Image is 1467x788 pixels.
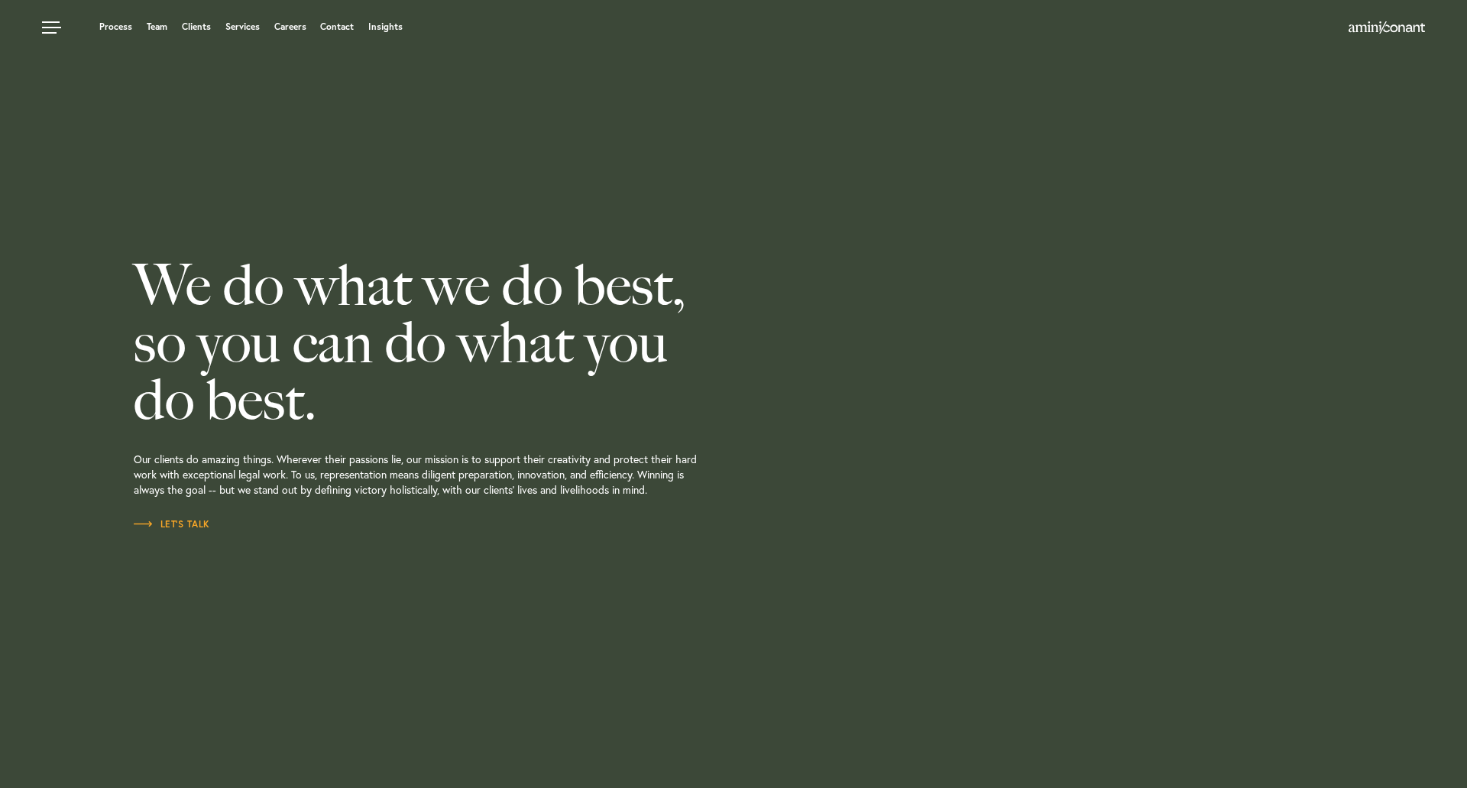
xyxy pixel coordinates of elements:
img: Amini & Conant [1349,21,1425,34]
a: Services [225,22,260,31]
h2: We do what we do best, so you can do what you do best. [134,257,844,429]
a: Careers [274,22,306,31]
a: Contact [320,22,354,31]
a: Insights [368,22,403,31]
a: Team [147,22,167,31]
p: Our clients do amazing things. Wherever their passions lie, our mission is to support their creat... [134,429,844,517]
a: Clients [182,22,211,31]
a: Process [99,22,132,31]
span: Let’s Talk [134,520,210,529]
a: Let’s Talk [134,517,210,532]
